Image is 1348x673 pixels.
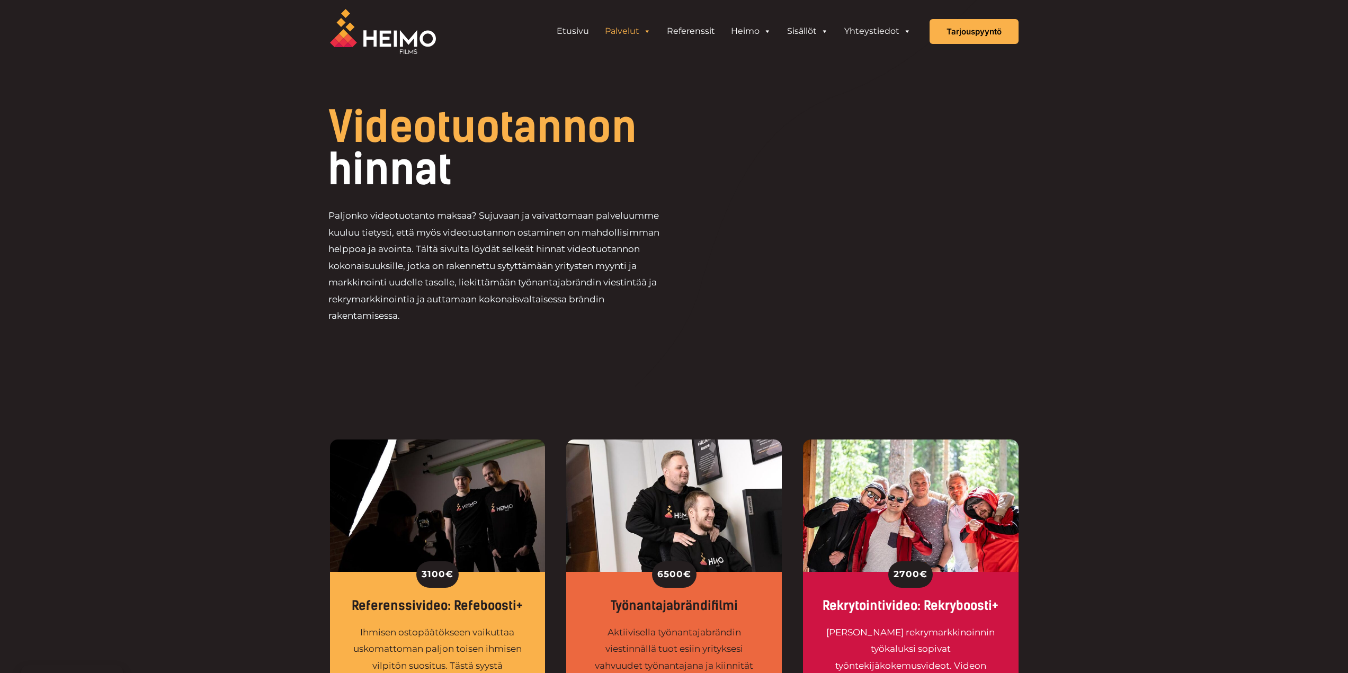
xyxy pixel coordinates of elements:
[566,439,782,572] img: Työnantajabrändi ja sen viestintä sujuu videoilla.
[445,566,453,583] span: €
[582,598,766,614] div: Työnantajabrändifilmi
[597,21,659,42] a: Palvelut
[723,21,779,42] a: Heimo
[416,561,459,588] div: 3100
[328,102,637,152] span: Videotuotannon
[920,566,927,583] span: €
[549,21,597,42] a: Etusivu
[659,21,723,42] a: Referenssit
[330,439,546,572] img: Referenssivideo on myynnin työkalu.
[346,598,530,614] div: Referenssivideo: Refeboosti+
[328,106,746,191] h1: hinnat
[652,561,697,588] div: 6500
[330,9,436,54] img: Heimo Filmsin logo
[836,21,919,42] a: Yhteystiedot
[888,561,933,588] div: 2700
[328,208,674,325] p: Paljonko videotuotanto maksaa? Sujuvaan ja vaivattomaan palveluumme kuuluu tietysti, että myös vi...
[930,19,1019,44] a: Tarjouspyyntö
[819,598,1003,614] div: Rekrytointivideo: Rekryboosti+
[803,439,1019,572] img: Rekryvideo päästää työntekijäsi valokeilaan.
[543,21,924,42] aside: Header Widget 1
[779,21,836,42] a: Sisällöt
[683,566,691,583] span: €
